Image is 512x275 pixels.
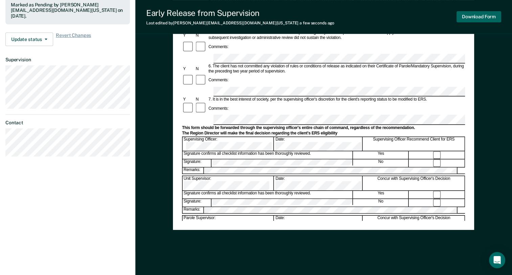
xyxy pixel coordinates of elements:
[363,137,465,151] div: Supervising Officer Recommend Client for ERS
[353,191,409,198] div: Yes
[207,78,229,83] div: Comments:
[195,97,207,102] div: N
[299,21,334,25] span: a few seconds ago
[182,33,195,38] div: Y
[353,160,409,167] div: No
[363,176,465,190] div: Concur with Supervising Officer's Decision
[182,66,195,71] div: Y
[274,176,362,190] div: Date:
[146,8,334,18] div: Early Release from Supervision
[5,57,130,63] dt: Supervision
[274,137,362,151] div: Date:
[457,11,501,22] button: Download Form
[353,199,409,207] div: No
[182,97,195,102] div: Y
[5,33,53,46] button: Update status
[274,216,362,230] div: Date:
[56,33,91,46] span: Revert Changes
[363,216,465,230] div: Concur with Supervising Officer's Decision
[489,252,505,268] div: Open Intercom Messenger
[183,137,274,151] div: Supervising Officer:
[207,97,465,102] div: 7. It is in the best interest of society, per the supervising officer's discretion for the client...
[207,45,229,50] div: Comments:
[195,66,207,71] div: N
[5,120,130,126] dt: Contact
[207,30,465,41] div: 5. The client has not had a warrant issued within the preceding two years of supervision. This do...
[353,151,409,159] div: Yes
[182,131,465,136] div: The Region Director will make the final decision regarding the client's ERS eligibility
[183,168,204,174] div: Remarks:
[183,176,274,190] div: Unit Supervisor:
[183,216,274,230] div: Parole Supervisor:
[195,33,207,38] div: N
[146,21,334,25] div: Last edited by [PERSON_NAME][EMAIL_ADDRESS][DOMAIN_NAME][US_STATE]
[11,2,125,19] div: Marked as Pending by [PERSON_NAME][EMAIL_ADDRESS][DOMAIN_NAME][US_STATE] on [DATE].
[182,125,465,130] div: This form should be forwarded through the supervising officer's entire chain of command, regardle...
[183,151,353,159] div: Signature confirms all checklist information has been thoroughly reviewed.
[183,191,353,198] div: Signature confirms all checklist information has been thoroughly reviewed.
[183,207,204,213] div: Remarks:
[183,160,212,167] div: Signature:
[207,106,229,111] div: Comments:
[207,64,465,74] div: 6. The client has not committed any violation of rules or conditions of release as indicated on t...
[183,199,212,207] div: Signature:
